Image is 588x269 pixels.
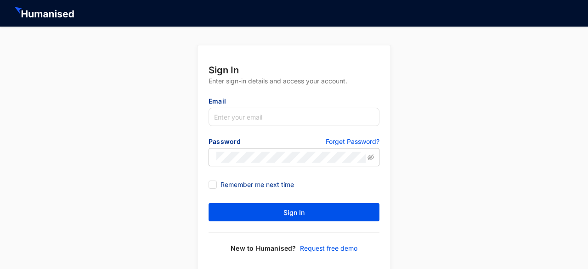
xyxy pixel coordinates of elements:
p: Enter sign-in details and access your account. [209,77,379,97]
a: Request free demo [296,244,357,253]
p: New to Humanised? [231,244,296,253]
span: Remember me next time [217,180,298,190]
p: Email [209,97,379,108]
input: Enter your email [209,108,379,126]
p: Password [209,137,294,148]
img: HeaderHumanisedNameIcon.51e74e20af0cdc04d39a069d6394d6d9.svg [15,7,76,20]
p: Sign In [209,64,379,77]
button: Sign In [209,203,379,221]
a: Forget Password? [326,137,379,148]
span: eye-invisible [367,154,374,160]
span: Sign In [283,208,305,217]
